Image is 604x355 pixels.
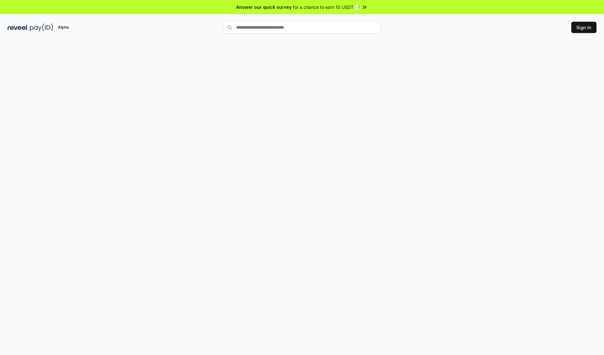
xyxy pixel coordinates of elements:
div: Alpha [54,24,72,31]
span: Answer our quick survey [236,4,292,10]
button: Sign In [571,22,596,33]
img: pay_id [30,24,53,31]
img: reveel_dark [8,24,29,31]
span: for a chance to earn 10 USDT 📝 [293,4,360,10]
